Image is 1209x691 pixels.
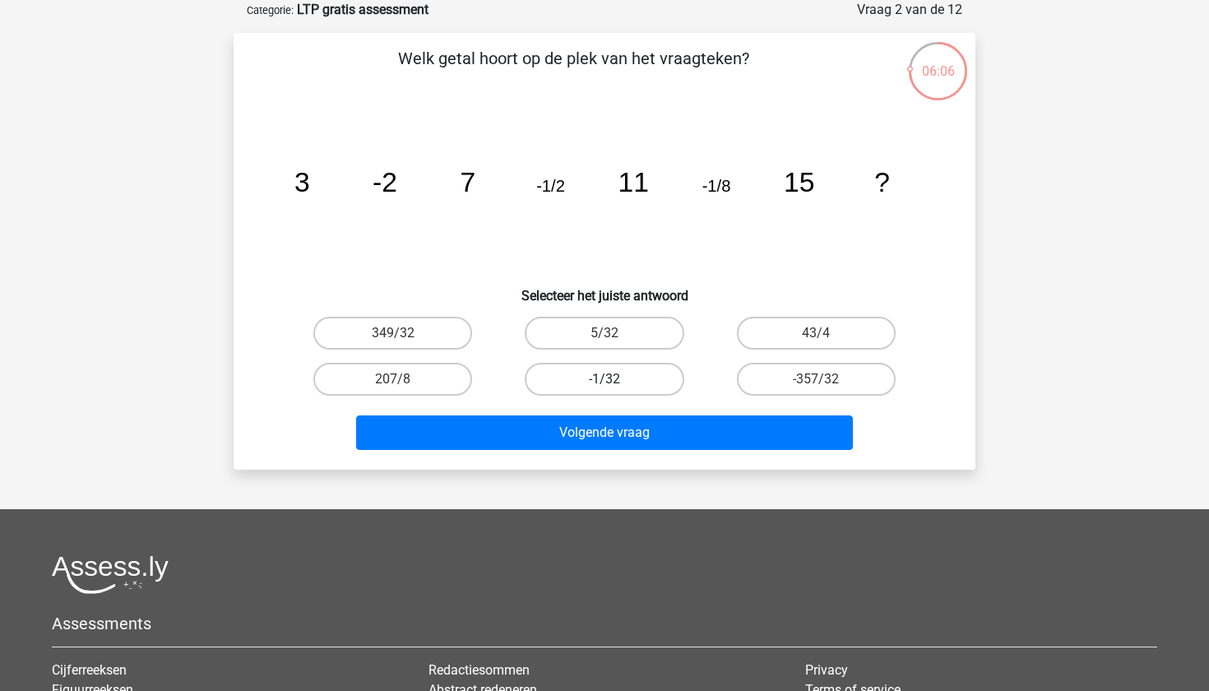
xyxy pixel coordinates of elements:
[297,2,428,17] strong: LTP gratis assessment
[737,363,896,396] label: -357/32
[805,662,848,678] a: Privacy
[313,317,472,350] label: 349/32
[294,167,310,197] tspan: 3
[618,167,649,197] tspan: 11
[460,167,475,197] tspan: 7
[260,46,887,95] p: Welk getal hoort op de plek van het vraagteken?
[874,167,890,197] tspan: ?
[525,317,683,350] label: 5/32
[373,167,397,197] tspan: -2
[260,275,949,304] h6: Selecteer het juiste antwoord
[52,662,127,678] a: Cijferreeksen
[737,317,896,350] label: 43/4
[428,662,530,678] a: Redactiesommen
[52,555,169,594] img: Assessly logo
[784,167,814,197] tspan: 15
[247,4,294,16] small: Categorie:
[356,415,854,450] button: Volgende vraag
[313,363,472,396] label: 207/8
[907,40,969,81] div: 06:06
[52,614,1157,633] h5: Assessments
[525,363,683,396] label: -1/32
[702,177,731,195] tspan: -1/8
[536,177,565,195] tspan: -1/2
